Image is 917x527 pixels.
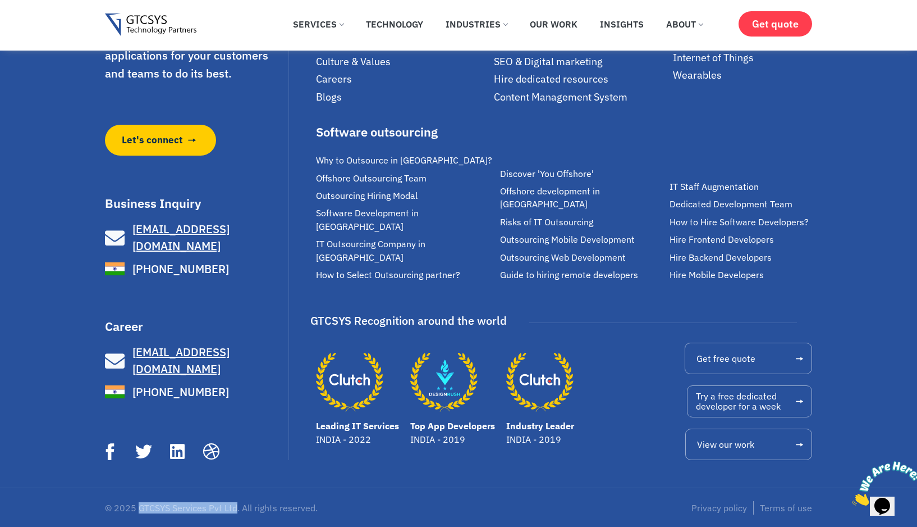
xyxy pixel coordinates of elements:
[691,501,747,515] a: Privacy policy
[494,90,668,103] a: Content Management System
[500,233,664,246] a: Outsourcing Mobile Development
[105,503,453,512] p: © 2025 GTCSYS Services Pvt Ltd. All rights reserved.
[500,216,593,229] span: Risks of IT Outsourcing
[494,90,627,103] span: Content Management System
[132,221,230,253] span: [EMAIL_ADDRESS][DOMAIN_NAME]
[697,440,754,449] span: View our work
[696,354,755,363] span: Get free quote
[316,348,383,416] a: Leading IT Services
[500,251,664,264] a: Outsourcing Web Development
[4,4,74,49] img: Chat attention grabber
[316,269,494,281] a: How to Select Outsourcing partner?
[739,11,812,37] a: Get quote
[105,13,196,37] img: Gtcsys logo
[506,433,574,446] p: INDIA - 2019
[410,420,495,431] a: Top App Developers
[670,216,818,229] a: How to Hire Software Developers?
[521,12,586,37] a: Our Work
[105,125,216,156] a: Let's connect
[673,69,812,81] a: Wearables
[670,269,818,281] a: Hire Mobile Developers
[670,180,818,193] a: IT Staff Augmentation
[285,12,352,37] a: Services
[500,167,664,180] a: Discover 'You Offshore'
[410,348,478,416] a: Top App Developers
[316,238,494,264] a: IT Outsourcing Company in [GEOGRAPHIC_DATA]
[316,420,399,431] a: Leading IT Services
[500,233,635,246] span: Outsourcing Mobile Development
[105,344,286,378] a: [EMAIL_ADDRESS][DOMAIN_NAME]
[506,420,574,431] a: Industry Leader
[500,269,638,281] span: Guide to hiring remote developers
[316,55,391,68] span: Culture & Values
[500,167,594,180] span: Discover 'You Offshore'
[670,233,774,246] span: Hire Frontend Developers
[592,12,652,37] a: Insights
[670,216,809,229] span: How to Hire Software Developers?
[316,189,494,202] a: Outsourcing Hiring Modal
[673,51,754,64] span: Internet of Things
[105,382,286,402] a: [PHONE_NUMBER]
[670,198,792,211] span: Dedicated Development Team
[670,251,772,264] span: Hire Backend Developers
[494,55,603,68] span: SEO & Digital marketing
[316,433,399,446] p: INDIA - 2022
[316,90,488,103] a: Blogs
[130,261,229,278] span: [PHONE_NUMBER]
[357,12,432,37] a: Technology
[105,197,286,210] h3: Business Inquiry
[310,310,507,331] div: GTCSYS Recognition around the world
[316,172,427,185] span: Offshore Outsourcing Team
[658,12,711,37] a: About
[105,320,286,333] h3: Career
[500,185,664,211] a: Offshore development in [GEOGRAPHIC_DATA]
[316,90,342,103] span: Blogs
[500,216,664,229] a: Risks of IT Outsourcing
[752,18,799,30] span: Get quote
[760,501,812,515] a: Terms of use
[105,28,286,83] p: We make great software applications for your customers and teams to do its best.
[132,344,230,376] span: [EMAIL_ADDRESS][DOMAIN_NAME]
[847,457,917,510] iframe: chat widget
[410,433,495,446] p: INDIA - 2019
[316,126,494,138] div: Software outsourcing
[122,133,183,147] span: Let's connect
[316,189,418,202] span: Outsourcing Hiring Modal
[673,69,722,81] span: Wearables
[670,198,818,211] a: Dedicated Development Team
[494,55,668,68] a: SEO & Digital marketing
[316,207,494,233] a: Software Development in [GEOGRAPHIC_DATA]
[685,429,812,460] a: View our work
[673,51,812,64] a: Internet of Things
[506,348,574,416] a: Industry Leader
[316,154,492,167] span: Why to Outsource in [GEOGRAPHIC_DATA]?
[130,384,229,401] span: [PHONE_NUMBER]
[670,251,818,264] a: Hire Backend Developers
[696,392,781,411] span: Try a free dedicated developer for a week
[316,72,352,85] span: Careers
[494,72,668,85] a: Hire dedicated resources
[670,269,764,281] span: Hire Mobile Developers
[316,72,488,85] a: Careers
[316,154,494,167] a: Why to Outsource in [GEOGRAPHIC_DATA]?
[500,269,664,281] a: Guide to hiring remote developers
[494,72,608,85] span: Hire dedicated resources
[687,385,812,417] a: Try a free dedicateddeveloper for a week
[105,259,286,279] a: [PHONE_NUMBER]
[685,343,812,374] a: Get free quote
[500,251,626,264] span: Outsourcing Web Development
[105,221,286,255] a: [EMAIL_ADDRESS][DOMAIN_NAME]
[316,55,488,68] a: Culture & Values
[316,172,494,185] a: Offshore Outsourcing Team
[437,12,516,37] a: Industries
[316,269,460,281] span: How to Select Outsourcing partner?
[670,233,818,246] a: Hire Frontend Developers
[670,180,759,193] span: IT Staff Augmentation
